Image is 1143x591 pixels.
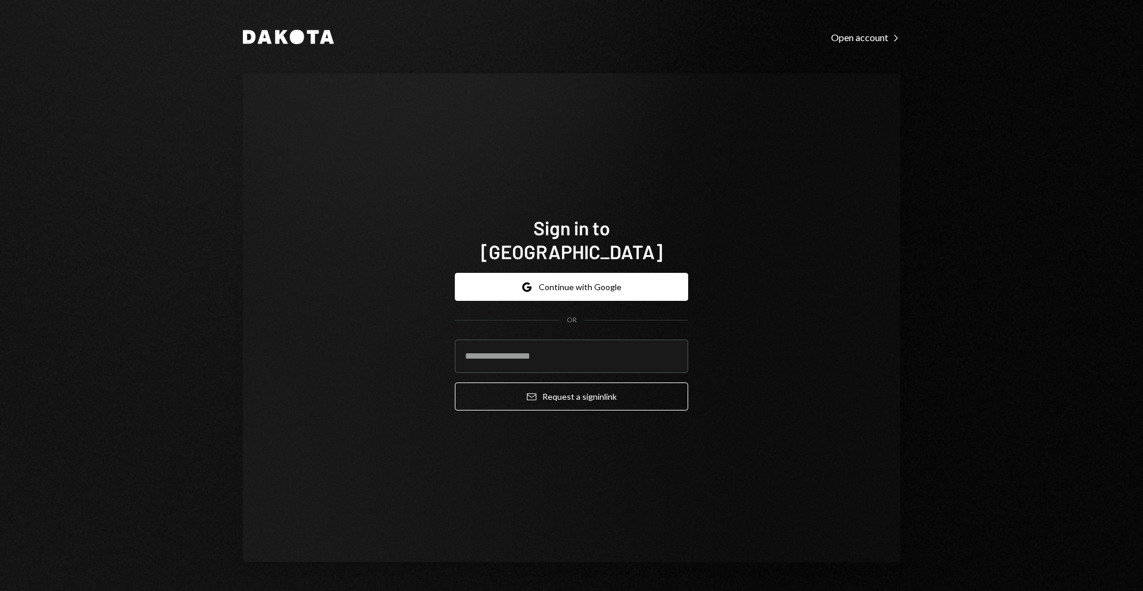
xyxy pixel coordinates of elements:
h1: Sign in to [GEOGRAPHIC_DATA] [455,216,688,263]
button: Continue with Google [455,273,688,301]
a: Open account [831,30,900,43]
div: Open account [831,32,900,43]
button: Request a signinlink [455,382,688,410]
div: OR [567,315,577,325]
